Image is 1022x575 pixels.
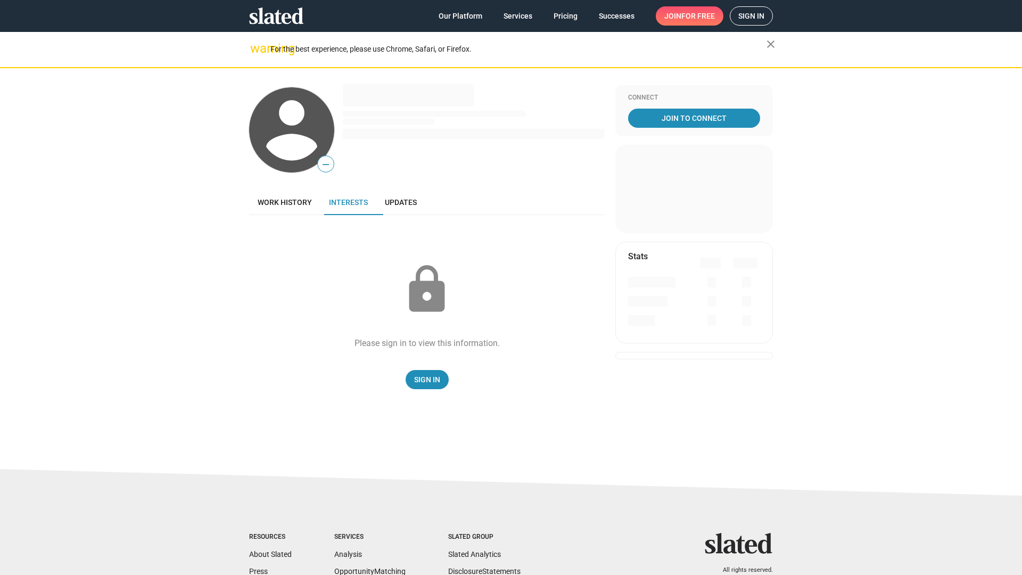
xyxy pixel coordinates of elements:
[334,533,406,541] div: Services
[545,6,586,26] a: Pricing
[504,6,532,26] span: Services
[495,6,541,26] a: Services
[270,42,767,56] div: For the best experience, please use Chrome, Safari, or Firefox.
[249,550,292,558] a: About Slated
[258,198,312,207] span: Work history
[738,7,764,25] span: Sign in
[599,6,634,26] span: Successes
[318,158,334,171] span: —
[628,109,760,128] a: Join To Connect
[664,6,715,26] span: Join
[329,198,368,207] span: Interests
[448,533,521,541] div: Slated Group
[406,370,449,389] a: Sign In
[630,109,758,128] span: Join To Connect
[249,533,292,541] div: Resources
[334,550,362,558] a: Analysis
[355,338,500,349] div: Please sign in to view this information.
[656,6,723,26] a: Joinfor free
[590,6,643,26] a: Successes
[681,6,715,26] span: for free
[249,190,320,215] a: Work history
[250,42,263,55] mat-icon: warning
[628,251,648,262] mat-card-title: Stats
[320,190,376,215] a: Interests
[430,6,491,26] a: Our Platform
[628,94,760,102] div: Connect
[764,38,777,51] mat-icon: close
[400,263,454,316] mat-icon: lock
[414,370,440,389] span: Sign In
[385,198,417,207] span: Updates
[448,550,501,558] a: Slated Analytics
[730,6,773,26] a: Sign in
[554,6,578,26] span: Pricing
[376,190,425,215] a: Updates
[439,6,482,26] span: Our Platform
